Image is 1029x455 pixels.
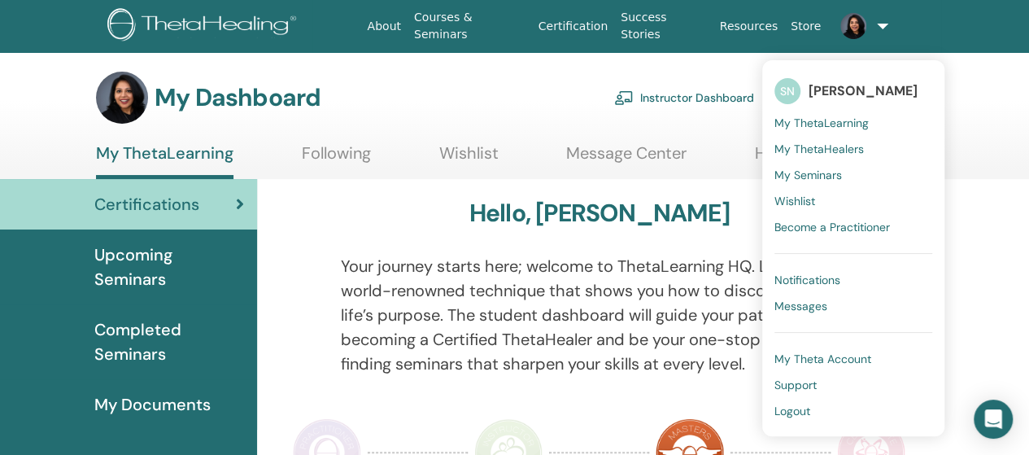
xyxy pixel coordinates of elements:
[784,11,827,42] a: Store
[774,293,932,319] a: Messages
[155,83,320,112] h3: My Dashboard
[469,199,730,228] h3: Hello, [PERSON_NAME]
[774,116,869,130] span: My ThetaLearning
[974,400,1013,439] div: Open Intercom Messenger
[774,404,810,418] span: Logout
[774,142,864,156] span: My ThetaHealers
[774,162,932,188] a: My Seminars
[774,110,932,136] a: My ThetaLearning
[713,11,785,42] a: Resources
[774,273,840,287] span: Notifications
[774,214,932,240] a: Become a Practitioner
[774,168,842,182] span: My Seminars
[614,80,754,116] a: Instructor Dashboard
[408,2,532,50] a: Courses & Seminars
[532,11,614,42] a: Certification
[774,267,932,293] a: Notifications
[361,11,408,42] a: About
[774,194,815,208] span: Wishlist
[809,82,918,99] span: [PERSON_NAME]
[840,13,866,39] img: default.jpg
[755,143,886,175] a: Help & Resources
[774,136,932,162] a: My ThetaHealers
[774,352,871,366] span: My Theta Account
[774,299,827,313] span: Messages
[774,372,932,398] a: Support
[614,2,713,50] a: Success Stories
[94,392,211,417] span: My Documents
[439,143,499,175] a: Wishlist
[107,8,302,45] img: logo.png
[774,346,932,372] a: My Theta Account
[774,378,817,392] span: Support
[94,243,244,291] span: Upcoming Seminars
[566,143,687,175] a: Message Center
[774,398,932,424] a: Logout
[94,317,244,366] span: Completed Seminars
[774,188,932,214] a: Wishlist
[341,254,858,376] p: Your journey starts here; welcome to ThetaLearning HQ. Learn the world-renowned technique that sh...
[94,192,199,217] span: Certifications
[774,72,932,110] a: SN[PERSON_NAME]
[96,72,148,124] img: default.jpg
[302,143,371,175] a: Following
[96,143,233,179] a: My ThetaLearning
[774,78,800,104] span: SN
[774,220,890,234] span: Become a Practitioner
[614,90,634,105] img: chalkboard-teacher.svg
